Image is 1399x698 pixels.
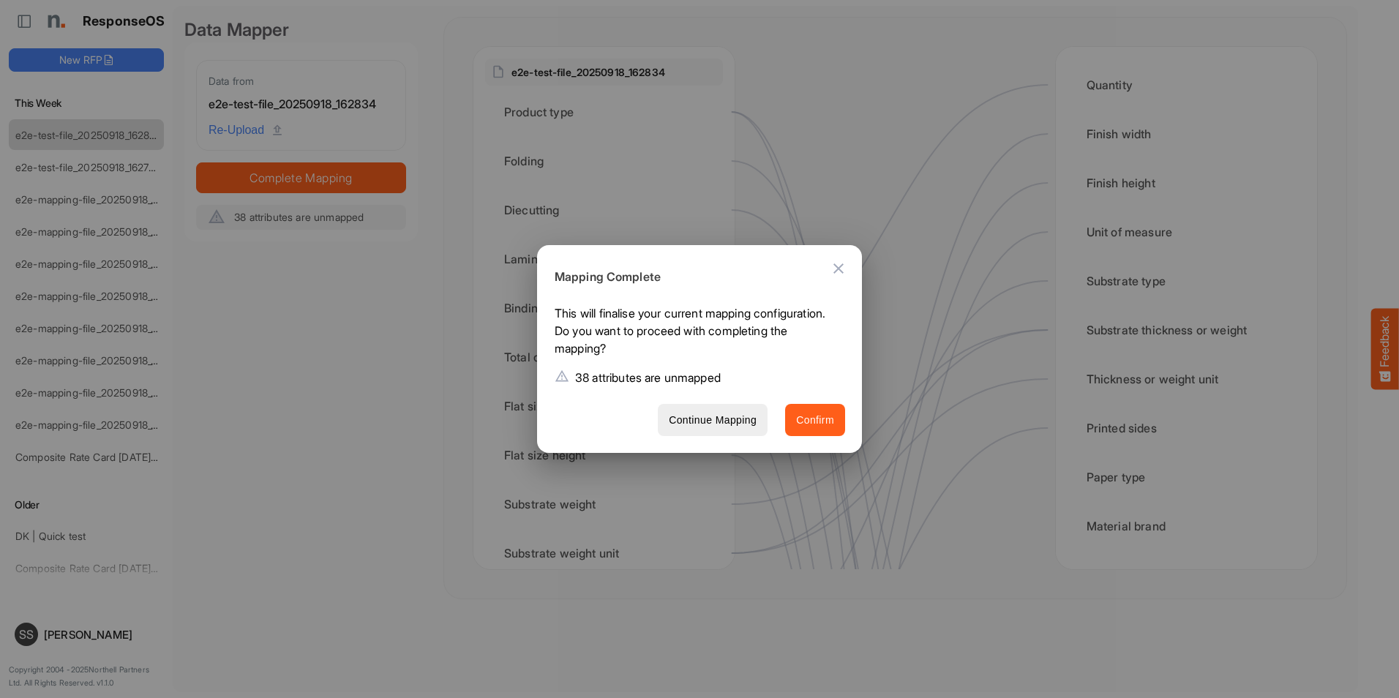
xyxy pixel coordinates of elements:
[821,251,856,286] button: Close dialog
[669,411,757,429] span: Continue Mapping
[555,304,833,363] p: This will finalise your current mapping configuration. Do you want to proceed with completing the...
[785,404,845,437] button: Confirm
[796,411,834,429] span: Confirm
[658,404,768,437] button: Continue Mapping
[575,369,721,386] p: 38 attributes are unmapped
[555,268,833,287] h6: Mapping Complete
